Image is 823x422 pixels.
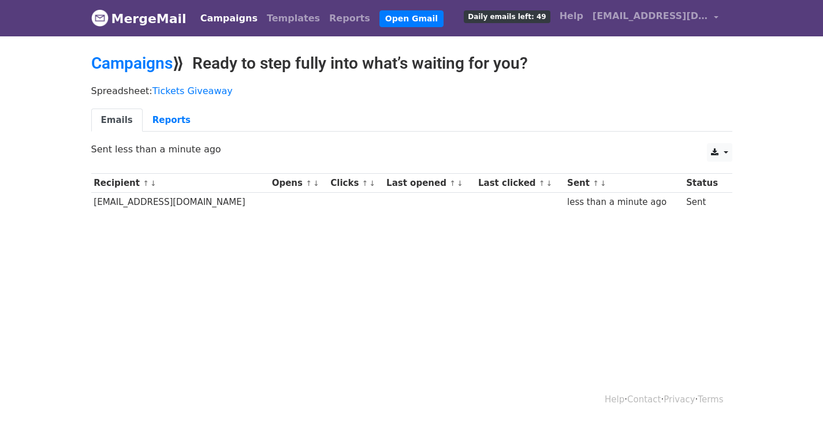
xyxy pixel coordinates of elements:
[306,179,312,188] a: ↑
[564,174,683,193] th: Sent
[91,109,143,132] a: Emails
[91,54,173,73] a: Campaigns
[600,179,606,188] a: ↓
[91,174,269,193] th: Recipient
[383,174,475,193] th: Last opened
[150,179,157,188] a: ↓
[588,5,723,32] a: [EMAIL_ADDRESS][DOMAIN_NAME]
[593,9,708,23] span: [EMAIL_ADDRESS][DOMAIN_NAME]
[475,174,564,193] th: Last clicked
[539,179,545,188] a: ↑
[143,179,149,188] a: ↑
[91,193,269,212] td: [EMAIL_ADDRESS][DOMAIN_NAME]
[605,394,624,405] a: Help
[196,7,262,30] a: Campaigns
[567,196,681,209] div: less than a minute ago
[698,394,723,405] a: Terms
[91,6,187,31] a: MergeMail
[627,394,661,405] a: Contact
[262,7,325,30] a: Templates
[152,85,233,96] a: Tickets Giveaway
[683,174,725,193] th: Status
[91,9,109,27] img: MergeMail logo
[464,10,550,23] span: Daily emails left: 49
[91,143,732,155] p: Sent less than a minute ago
[555,5,588,28] a: Help
[362,179,368,188] a: ↑
[325,7,375,30] a: Reports
[449,179,456,188] a: ↑
[593,179,599,188] a: ↑
[313,179,319,188] a: ↓
[664,394,695,405] a: Privacy
[269,174,328,193] th: Opens
[369,179,375,188] a: ↓
[91,85,732,97] p: Spreadsheet:
[457,179,463,188] a: ↓
[327,174,383,193] th: Clicks
[459,5,554,28] a: Daily emails left: 49
[91,54,732,73] h2: ⟫ Ready to step fully into what’s waiting for you?
[379,10,444,27] a: Open Gmail
[143,109,200,132] a: Reports
[683,193,725,212] td: Sent
[546,179,553,188] a: ↓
